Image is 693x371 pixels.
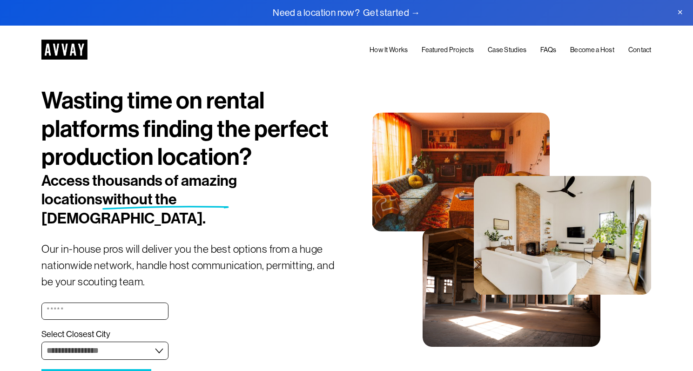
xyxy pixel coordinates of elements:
[488,45,526,56] a: Case Studies
[422,45,474,56] a: Featured Projects
[41,171,296,228] h2: Access thousands of amazing locations
[41,241,346,290] p: Our in-house pros will deliver you the best options from a huge nationwide network, handle host c...
[41,190,206,227] span: without the [DEMOGRAPHIC_DATA].
[41,342,168,360] select: Select Closest City
[540,45,556,56] a: FAQs
[570,45,614,56] a: Become a Host
[370,45,408,56] a: How It Works
[41,40,87,60] img: AVVAY - The First Nationwide Location Scouting Co.
[628,45,652,56] a: Contact
[41,329,110,340] span: Select Closest City
[41,87,346,171] h1: Wasting time on rental platforms finding the perfect production location?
